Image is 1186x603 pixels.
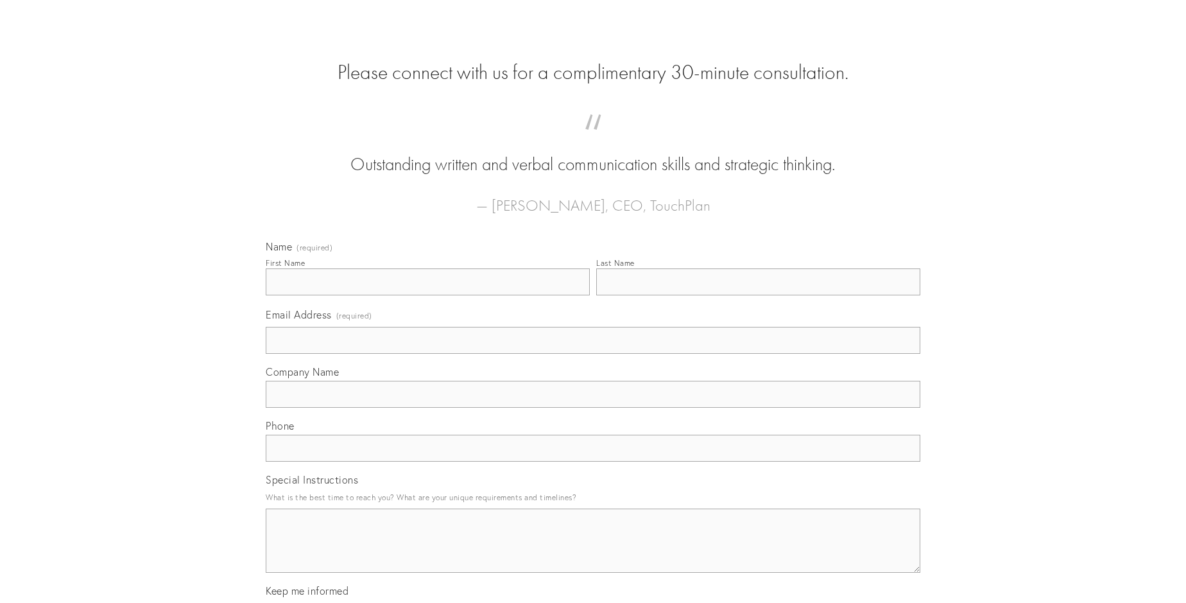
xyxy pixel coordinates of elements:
div: First Name [266,258,305,268]
p: What is the best time to reach you? What are your unique requirements and timelines? [266,489,920,506]
span: Company Name [266,365,339,378]
h2: Please connect with us for a complimentary 30-minute consultation. [266,60,920,85]
span: Phone [266,419,295,432]
div: Last Name [596,258,635,268]
span: Email Address [266,308,332,321]
figcaption: — [PERSON_NAME], CEO, TouchPlan [286,177,900,218]
span: Name [266,240,292,253]
span: Keep me informed [266,584,348,597]
span: Special Instructions [266,473,358,486]
span: (required) [336,307,372,324]
span: (required) [296,244,332,252]
span: “ [286,127,900,152]
blockquote: Outstanding written and verbal communication skills and strategic thinking. [286,127,900,177]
